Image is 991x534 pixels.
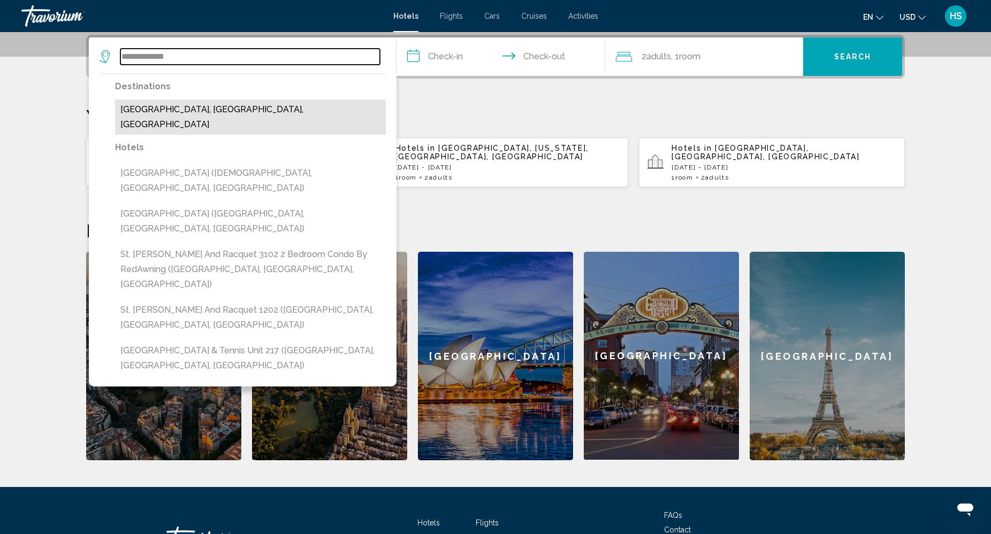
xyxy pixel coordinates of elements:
[418,252,573,460] a: [GEOGRAPHIC_DATA]
[664,525,691,534] a: Contact
[363,137,629,188] button: Hotels in [GEOGRAPHIC_DATA], [US_STATE], [GEOGRAPHIC_DATA], [GEOGRAPHIC_DATA][DATE] - [DATE]1Room...
[395,144,589,161] span: [GEOGRAPHIC_DATA], [US_STATE], [GEOGRAPHIC_DATA], [GEOGRAPHIC_DATA]
[21,5,383,27] a: Travorium
[672,144,712,152] span: Hotels in
[675,174,693,181] span: Room
[750,252,905,460] a: [GEOGRAPHIC_DATA]
[440,12,463,20] a: Flights
[429,174,453,181] span: Adults
[568,12,598,20] a: Activities
[393,12,418,20] a: Hotels
[671,49,700,64] span: , 1
[948,491,982,525] iframe: Button to launch messaging window
[679,51,700,61] span: Room
[86,137,352,188] button: Hotels in [GEOGRAPHIC_DATA], [GEOGRAPHIC_DATA], [GEOGRAPHIC_DATA][DATE] - [DATE]1Room2Adults
[942,5,970,27] button: User Menu
[605,37,803,76] button: Travelers: 2 adults, 0 children
[521,12,547,20] a: Cruises
[86,105,905,127] p: Your Recent Searches
[705,174,729,181] span: Adults
[863,9,883,25] button: Change language
[863,13,873,21] span: en
[417,518,440,527] a: Hotels
[584,252,739,460] a: [GEOGRAPHIC_DATA]
[115,79,386,94] p: Destinations
[476,518,499,527] a: Flights
[484,12,500,20] a: Cars
[395,144,436,152] span: Hotels in
[397,37,605,76] button: Check in and out dates
[639,137,905,188] button: Hotels in [GEOGRAPHIC_DATA], [GEOGRAPHIC_DATA], [GEOGRAPHIC_DATA][DATE] - [DATE]1Room2Adults
[701,174,729,181] span: 2
[664,511,682,520] a: FAQs
[672,174,693,181] span: 1
[86,220,905,241] h2: Featured Destinations
[115,163,386,198] button: [GEOGRAPHIC_DATA] ([DEMOGRAPHIC_DATA], [GEOGRAPHIC_DATA], [GEOGRAPHIC_DATA])
[86,252,241,460] a: [GEOGRAPHIC_DATA]
[672,164,896,171] p: [DATE] - [DATE]
[115,99,386,135] button: [GEOGRAPHIC_DATA], [GEOGRAPHIC_DATA], [GEOGRAPHIC_DATA]
[672,144,859,161] span: [GEOGRAPHIC_DATA], [GEOGRAPHIC_DATA], [GEOGRAPHIC_DATA]
[115,140,386,155] p: Hotels
[803,37,902,76] button: Search
[642,49,671,64] span: 2
[115,300,386,335] button: St. [PERSON_NAME] and Racquet 1202 ([GEOGRAPHIC_DATA], [GEOGRAPHIC_DATA], [GEOGRAPHIC_DATA])
[584,252,739,460] div: [GEOGRAPHIC_DATA]
[115,340,386,376] button: [GEOGRAPHIC_DATA] & Tennis Unit 217 ([GEOGRAPHIC_DATA], [GEOGRAPHIC_DATA], [GEOGRAPHIC_DATA])
[899,13,916,21] span: USD
[395,174,417,181] span: 1
[115,204,386,239] button: [GEOGRAPHIC_DATA] ([GEOGRAPHIC_DATA], [GEOGRAPHIC_DATA], [GEOGRAPHIC_DATA])
[950,11,962,21] span: HS
[899,9,926,25] button: Change currency
[399,174,417,181] span: Room
[89,37,902,76] div: Search widget
[834,53,872,61] span: Search
[115,244,386,295] button: St. [PERSON_NAME] And Racquet 3102 2 Bedroom Condo by RedAwning ([GEOGRAPHIC_DATA], [GEOGRAPHIC_D...
[646,51,671,61] span: Adults
[424,174,453,181] span: 2
[395,164,620,171] p: [DATE] - [DATE]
